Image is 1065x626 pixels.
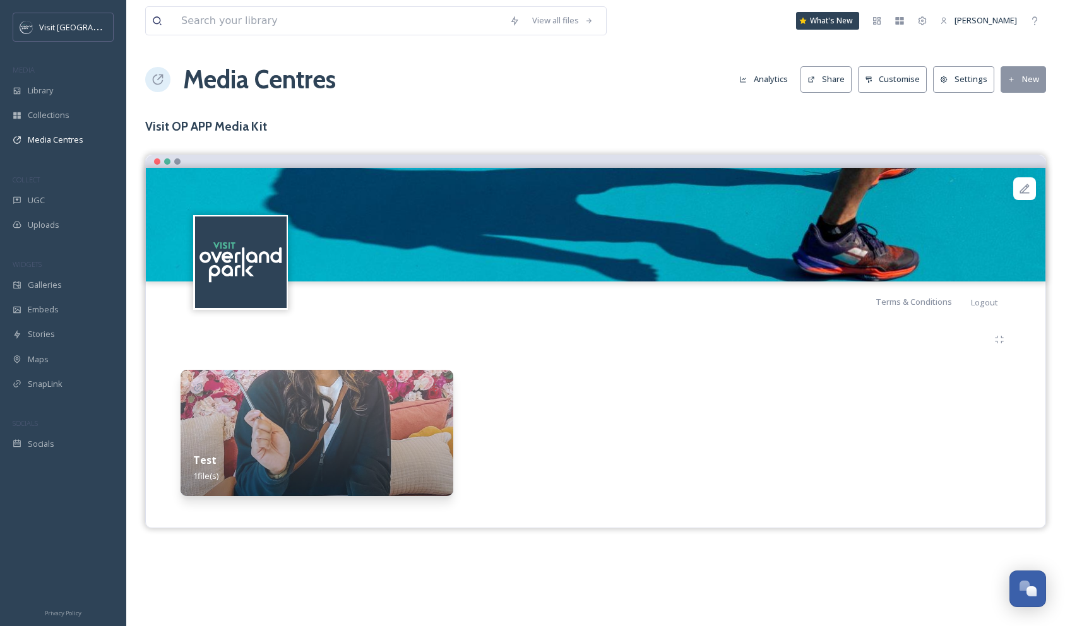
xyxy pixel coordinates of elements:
a: What's New [796,12,859,30]
span: Media Centres [28,134,83,146]
span: Collections [28,109,69,121]
a: [PERSON_NAME] [934,8,1023,33]
span: COLLECT [13,175,40,184]
span: SnapLink [28,378,62,390]
span: Library [28,85,53,97]
a: Media Centres [183,61,336,98]
button: Open Chat [1009,570,1046,607]
img: 68a8c499-df07-f570-ba7d-10bd36d72d11.jpg [146,168,1045,281]
a: View all files [526,8,600,33]
span: Socials [28,438,54,450]
span: SOCIALS [13,418,38,428]
input: Search your library [175,7,503,35]
button: Analytics [733,67,794,92]
a: Terms & Conditions [876,294,971,309]
span: MEDIA [13,65,35,74]
img: b07173b4-9dc4-4ecc-af27-759075b5c4d0.jpg [181,370,453,496]
span: [PERSON_NAME] [955,15,1017,26]
span: Uploads [28,219,59,231]
span: Embeds [28,304,59,316]
span: Maps [28,353,49,365]
span: WIDGETS [13,259,42,269]
img: c3es6xdrejuflcaqpovn.png [20,21,33,33]
button: Share [800,66,852,92]
span: Galleries [28,279,62,291]
span: 1 file(s) [193,470,218,481]
span: Logout [971,297,998,308]
span: Stories [28,328,55,340]
span: Visit [GEOGRAPHIC_DATA] [39,21,137,33]
button: Settings [933,66,994,92]
strong: Test [193,453,217,467]
a: Customise [858,66,934,92]
h3: Visit OP APP Media Kit [145,117,1046,136]
button: Customise [858,66,927,92]
a: Privacy Policy [45,605,81,620]
img: c3es6xdrejuflcaqpovn.png [195,216,287,308]
a: Settings [933,66,1001,92]
span: Terms & Conditions [876,296,952,307]
span: Privacy Policy [45,609,81,617]
span: UGC [28,194,45,206]
button: New [1001,66,1046,92]
a: Analytics [733,67,800,92]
